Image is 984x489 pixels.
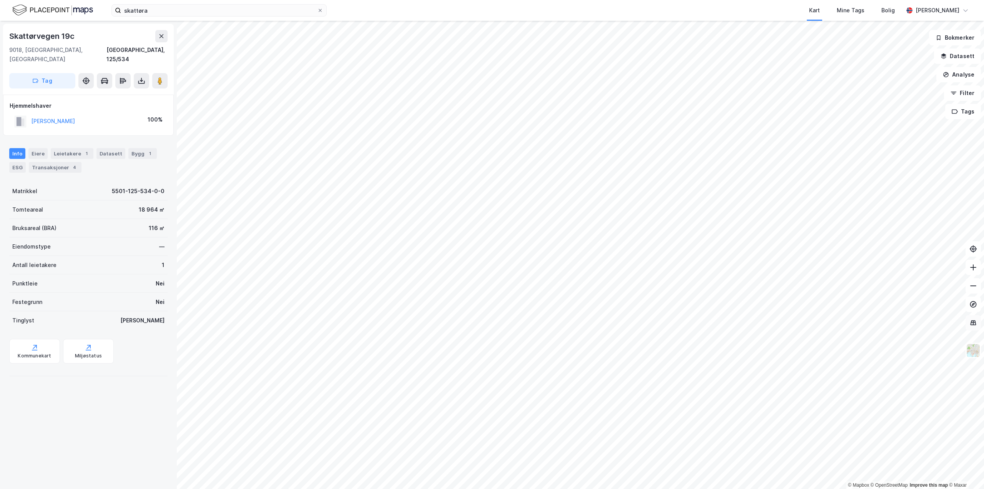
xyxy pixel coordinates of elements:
button: Tags [945,104,981,119]
div: Kommunekart [18,353,51,359]
img: logo.f888ab2527a4732fd821a326f86c7f29.svg [12,3,93,17]
div: 9018, [GEOGRAPHIC_DATA], [GEOGRAPHIC_DATA] [9,45,106,64]
button: Bokmerker [929,30,981,45]
div: Info [9,148,25,159]
div: Hjemmelshaver [10,101,167,110]
div: Tinglyst [12,316,34,325]
div: Datasett [96,148,125,159]
div: Bolig [881,6,895,15]
div: 4 [71,164,78,171]
div: Miljøstatus [75,353,102,359]
div: Skattørvegen 19c [9,30,76,42]
img: Z [966,343,981,358]
div: Mine Tags [837,6,864,15]
div: 1 [146,150,154,157]
div: 1 [162,260,165,270]
div: 5501-125-534-0-0 [112,187,165,196]
div: [GEOGRAPHIC_DATA], 125/534 [106,45,168,64]
div: 116 ㎡ [149,224,165,233]
div: Nei [156,297,165,307]
div: Leietakere [51,148,93,159]
div: ESG [9,162,26,173]
button: Analyse [936,67,981,82]
a: OpenStreetMap [871,482,908,488]
div: Tomteareal [12,205,43,214]
div: 100% [148,115,163,124]
div: Eiere [28,148,48,159]
div: Festegrunn [12,297,42,307]
button: Datasett [934,48,981,64]
div: Kontrollprogram for chat [946,452,984,489]
button: Tag [9,73,75,88]
iframe: Chat Widget [946,452,984,489]
div: Kart [809,6,820,15]
div: 1 [83,150,90,157]
a: Improve this map [910,482,948,488]
div: Bruksareal (BRA) [12,224,57,233]
div: — [159,242,165,251]
div: Matrikkel [12,187,37,196]
a: Mapbox [848,482,869,488]
div: [PERSON_NAME] [916,6,959,15]
div: Transaksjoner [29,162,81,173]
div: Bygg [128,148,157,159]
div: 18 964 ㎡ [139,205,165,214]
div: Punktleie [12,279,38,288]
div: Eiendomstype [12,242,51,251]
div: Antall leietakere [12,260,57,270]
button: Filter [944,85,981,101]
input: Søk på adresse, matrikkel, gårdeiere, leietakere eller personer [121,5,317,16]
div: Nei [156,279,165,288]
div: [PERSON_NAME] [120,316,165,325]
